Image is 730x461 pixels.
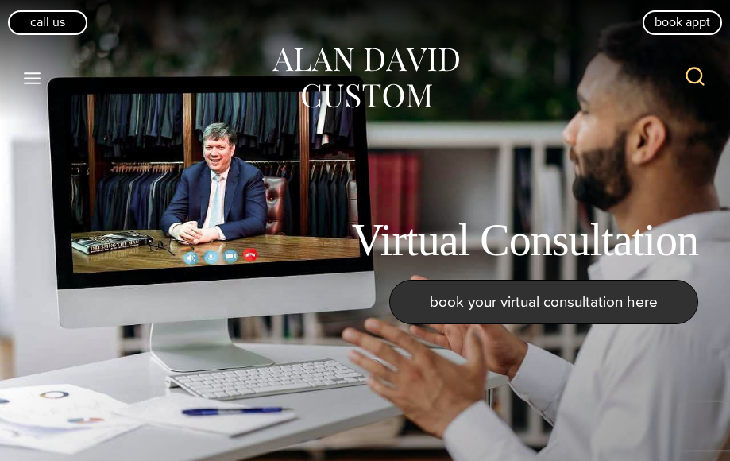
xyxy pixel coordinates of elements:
img: Alan David Custom [270,43,461,114]
a: book your virtual consultation here [389,280,698,324]
button: Open menu [16,64,49,92]
h1: Virtual Consultation [352,214,698,267]
a: book appt [643,10,722,34]
a: Call Us [8,10,87,34]
span: book your virtual consultation here [430,290,658,313]
button: View Search Form [676,59,714,97]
